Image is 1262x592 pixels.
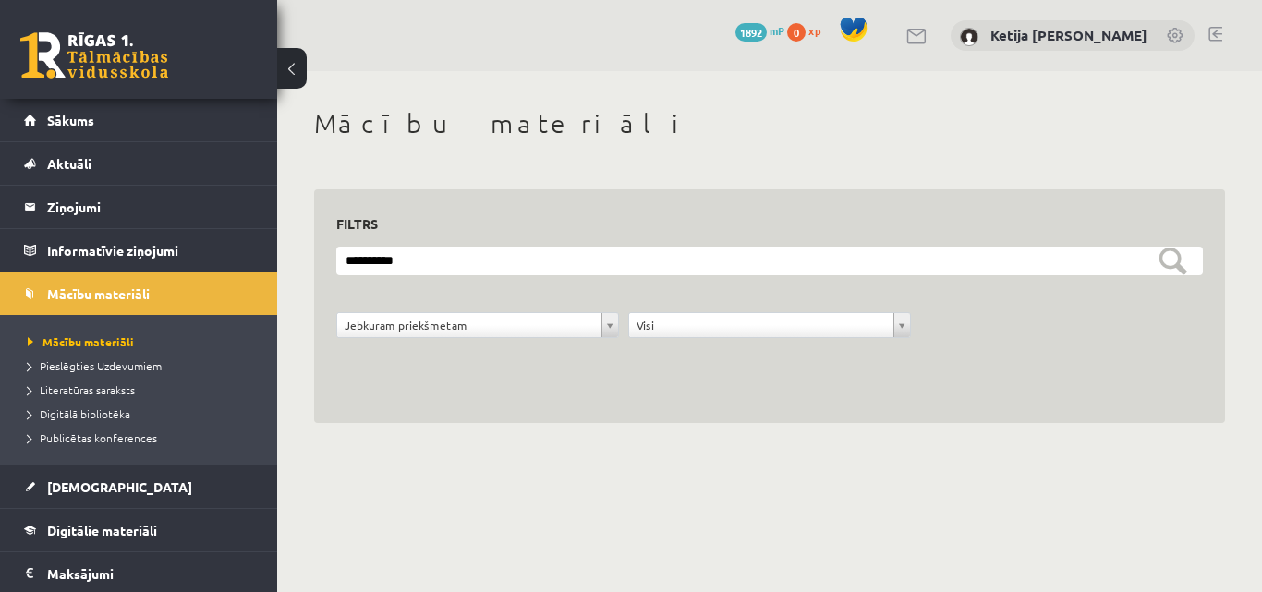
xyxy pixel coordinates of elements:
[787,23,830,38] a: 0 xp
[47,186,254,228] legend: Ziņojumi
[47,522,157,538] span: Digitālie materiāli
[47,229,254,272] legend: Informatīvie ziņojumi
[28,357,259,374] a: Pieslēgties Uzdevumiem
[735,23,767,42] span: 1892
[24,272,254,315] a: Mācību materiāli
[24,465,254,508] a: [DEMOGRAPHIC_DATA]
[629,313,910,337] a: Visi
[28,406,130,421] span: Digitālā bibliotēka
[770,23,784,38] span: mP
[314,108,1225,139] h1: Mācību materiāli
[47,478,192,495] span: [DEMOGRAPHIC_DATA]
[47,112,94,128] span: Sākums
[28,333,259,350] a: Mācību materiāli
[24,99,254,141] a: Sākums
[28,382,135,397] span: Literatūras saraksts
[990,26,1147,44] a: Ketija [PERSON_NAME]
[24,509,254,551] a: Digitālie materiāli
[735,23,784,38] a: 1892 mP
[20,32,168,79] a: Rīgas 1. Tālmācības vidusskola
[28,429,259,446] a: Publicētas konferences
[28,405,259,422] a: Digitālā bibliotēka
[336,211,1181,236] h3: Filtrs
[47,285,150,302] span: Mācību materiāli
[24,229,254,272] a: Informatīvie ziņojumi
[808,23,820,38] span: xp
[24,142,254,185] a: Aktuāli
[337,313,618,337] a: Jebkuram priekšmetam
[345,313,594,337] span: Jebkuram priekšmetam
[28,358,162,373] span: Pieslēgties Uzdevumiem
[47,155,91,172] span: Aktuāli
[28,430,157,445] span: Publicētas konferences
[28,381,259,398] a: Literatūras saraksts
[28,334,134,349] span: Mācību materiāli
[960,28,978,46] img: Ketija Nikola Kmeta
[637,313,886,337] span: Visi
[24,186,254,228] a: Ziņojumi
[787,23,806,42] span: 0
